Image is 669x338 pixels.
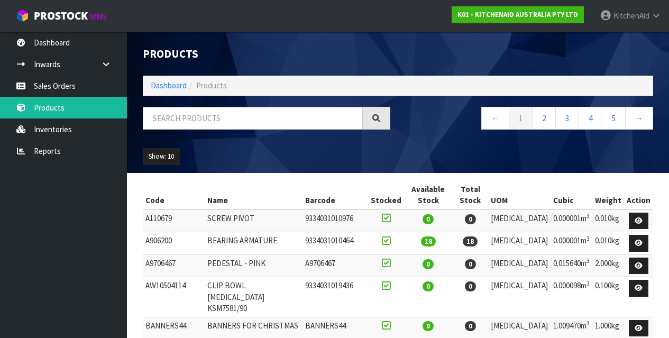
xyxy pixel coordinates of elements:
[423,259,434,269] span: 0
[551,232,592,255] td: 0.000001m
[453,181,488,209] th: Total Stock
[303,254,368,277] td: A9706467
[488,254,551,277] td: [MEDICAL_DATA]
[592,232,624,255] td: 0.010kg
[205,254,303,277] td: PEDESTAL - PINK
[465,259,476,269] span: 0
[143,107,363,130] input: Search products
[465,281,476,291] span: 0
[586,235,590,242] sup: 3
[532,107,556,130] a: 2
[465,214,476,224] span: 0
[463,236,478,246] span: 18
[205,277,303,317] td: CLIP BOWL [MEDICAL_DATA] KSM7581/90
[406,107,654,133] nav: Page navigation
[465,321,476,331] span: 0
[34,9,88,23] span: ProStock
[586,257,590,264] sup: 3
[143,48,390,60] h1: Products
[613,11,649,21] span: KitchenAid
[592,181,624,209] th: Weight
[90,12,106,22] small: WMS
[143,148,180,165] button: Show: 10
[624,181,653,209] th: Action
[586,212,590,220] sup: 3
[303,209,368,232] td: 9334031010976
[143,181,205,209] th: Code
[586,280,590,287] sup: 3
[592,277,624,317] td: 0.100kg
[592,254,624,277] td: 2.000kg
[151,80,187,90] a: Dashboard
[488,277,551,317] td: [MEDICAL_DATA]
[421,236,436,246] span: 18
[196,80,227,90] span: Products
[551,181,592,209] th: Cubic
[423,281,434,291] span: 0
[423,214,434,224] span: 0
[488,181,551,209] th: UOM
[551,254,592,277] td: 0.015640m
[602,107,626,130] a: 5
[303,232,368,255] td: 9334031010464
[586,319,590,327] sup: 3
[303,277,368,317] td: 9334031019436
[16,9,29,22] img: cube-alt.png
[143,232,205,255] td: A906200
[457,10,578,19] strong: K01 - KITCHENAID AUSTRALIA PTY LTD
[303,181,368,209] th: Barcode
[625,107,653,130] a: →
[404,181,453,209] th: Available Stock
[368,181,404,209] th: Stocked
[143,254,205,277] td: A9706467
[488,209,551,232] td: [MEDICAL_DATA]
[205,181,303,209] th: Name
[481,107,509,130] a: ←
[488,232,551,255] td: [MEDICAL_DATA]
[509,107,533,130] a: 1
[551,277,592,317] td: 0.000098m
[423,321,434,331] span: 0
[579,107,602,130] a: 4
[143,209,205,232] td: A110679
[592,209,624,232] td: 0.010kg
[205,232,303,255] td: BEARING ARMATURE
[551,209,592,232] td: 0.000001m
[205,209,303,232] td: SCREW PIVOT
[143,277,205,317] td: AW10504114
[555,107,579,130] a: 3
